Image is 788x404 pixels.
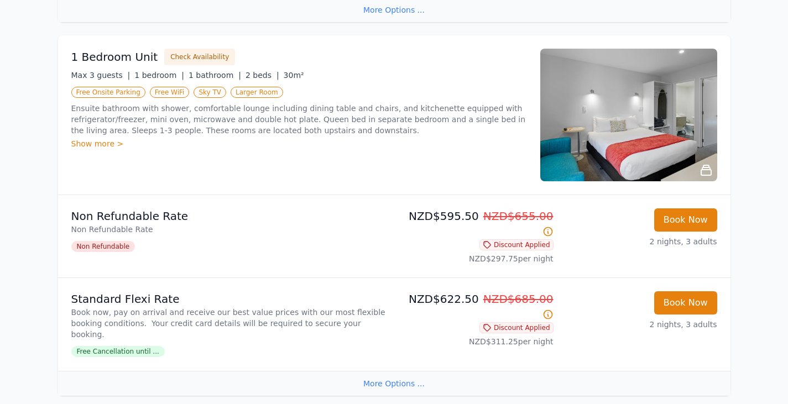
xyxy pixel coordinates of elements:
button: Book Now [654,291,717,314]
span: Free WiFi [150,87,190,98]
span: 1 bathroom | [189,71,241,80]
p: NZD$297.75 per night [399,253,554,264]
p: Book now, pay on arrival and receive our best value prices with our most flexible booking conditi... [71,307,390,340]
p: NZD$595.50 [399,208,554,239]
p: NZD$622.50 [399,291,554,322]
span: Free Onsite Parking [71,87,145,98]
span: NZD$655.00 [483,209,554,223]
div: More Options ... [58,371,730,396]
p: Non Refundable Rate [71,224,390,235]
span: Sky TV [194,87,226,98]
span: Free Cancellation until ... [71,346,165,357]
button: Book Now [654,208,717,232]
span: Max 3 guests | [71,71,131,80]
div: Show more > [71,138,527,149]
span: 2 beds | [246,71,279,80]
span: Discount Applied [479,322,554,333]
span: Non Refundable [71,241,135,252]
span: 1 bedroom | [134,71,184,80]
p: Non Refundable Rate [71,208,390,224]
span: Larger Room [231,87,283,98]
span: NZD$685.00 [483,292,554,306]
p: Standard Flexi Rate [71,291,390,307]
p: Ensuite bathroom with shower, comfortable lounge including dining table and chairs, and kitchenet... [71,103,527,136]
p: 2 nights, 3 adults [562,236,717,247]
span: Discount Applied [479,239,554,250]
span: 30m² [284,71,304,80]
p: NZD$311.25 per night [399,336,554,347]
button: Check Availability [164,49,235,65]
h3: 1 Bedroom Unit [71,49,158,65]
p: 2 nights, 3 adults [562,319,717,330]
